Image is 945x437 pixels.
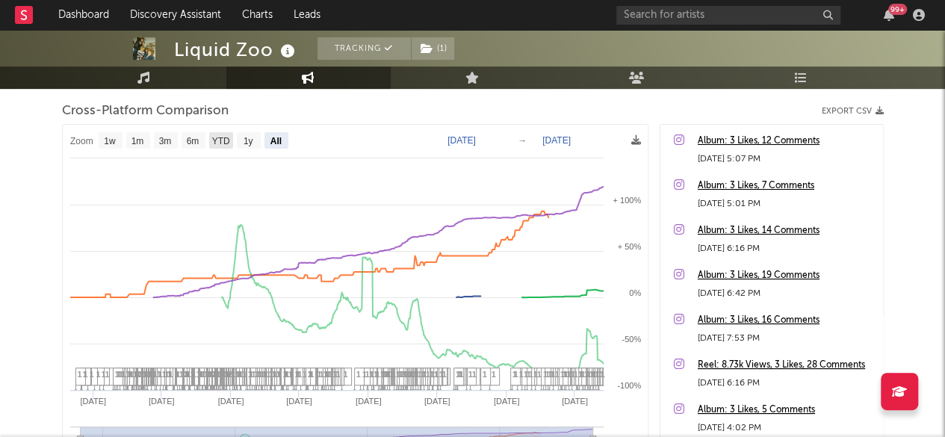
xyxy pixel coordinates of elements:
[543,370,548,379] span: 1
[365,370,370,379] span: 1
[483,370,487,379] span: 1
[616,6,840,25] input: Search for artists
[698,329,876,347] div: [DATE] 7:53 PM
[80,397,106,406] text: [DATE]
[698,267,876,285] a: Album: 3 Likes, 19 Comments
[424,397,450,406] text: [DATE]
[295,370,300,379] span: 1
[698,312,876,329] a: Album: 3 Likes, 16 Comments
[574,370,578,379] span: 1
[126,370,130,379] span: 1
[493,397,519,406] text: [DATE]
[884,9,894,21] button: 99+
[272,370,276,379] span: 1
[518,135,527,146] text: →
[317,37,411,60] button: Tracking
[519,370,524,379] span: 1
[157,370,161,379] span: 1
[90,370,94,379] span: 1
[344,370,348,379] span: 1
[174,37,299,62] div: Liquid Zoo
[512,370,517,379] span: 1
[315,370,320,379] span: 1
[158,136,171,146] text: 3m
[822,107,884,116] button: Export CSV
[232,370,236,379] span: 1
[179,370,184,379] span: 1
[190,370,195,379] span: 1
[102,370,106,379] span: 1
[698,132,876,150] a: Album: 3 Likes, 12 Comments
[533,370,538,379] span: 1
[286,397,312,406] text: [DATE]
[629,288,641,297] text: 0%
[186,136,199,146] text: 6m
[698,374,876,392] div: [DATE] 6:16 PM
[622,335,641,344] text: -50%
[276,370,281,379] span: 1
[698,419,876,437] div: [DATE] 4:02 PM
[698,356,876,374] a: Reel: 8.73k Views, 3 Likes, 28 Comments
[148,397,174,406] text: [DATE]
[411,37,455,60] span: ( 1 )
[162,370,167,379] span: 1
[374,370,378,379] span: 1
[527,370,531,379] span: 1
[308,370,312,379] span: 1
[412,370,417,379] span: 1
[698,222,876,240] a: Album: 3 Likes, 14 Comments
[211,136,229,146] text: YTD
[617,381,641,390] text: -100%
[323,370,328,379] span: 1
[472,370,477,379] span: 1
[283,370,288,379] span: 1
[356,370,361,379] span: 1
[380,370,385,379] span: 1
[134,370,138,379] span: 1
[698,240,876,258] div: [DATE] 6:16 PM
[115,370,120,379] span: 1
[362,370,367,379] span: 1
[613,196,641,205] text: + 100%
[698,285,876,303] div: [DATE] 6:42 PM
[248,370,252,379] span: 1
[456,370,460,379] span: 1
[196,370,201,379] span: 1
[369,370,374,379] span: 1
[355,397,381,406] text: [DATE]
[104,136,116,146] text: 1w
[288,370,293,379] span: 1
[242,370,247,379] span: 1
[888,4,907,15] div: 99 +
[153,370,158,379] span: 1
[698,401,876,419] a: Album: 3 Likes, 5 Comments
[562,397,588,406] text: [DATE]
[83,370,87,379] span: 1
[78,370,82,379] span: 1
[96,370,101,379] span: 1
[105,370,110,379] span: 1
[439,370,444,379] span: 1
[243,136,252,146] text: 1y
[555,370,560,379] span: 1
[426,370,430,379] span: 1
[698,150,876,168] div: [DATE] 5:07 PM
[175,370,179,379] span: 1
[542,135,571,146] text: [DATE]
[430,370,434,379] span: 1
[62,102,229,120] span: Cross-Platform Comparison
[165,370,170,379] span: 1
[131,136,143,146] text: 1m
[70,136,93,146] text: Zoom
[412,37,454,60] button: (1)
[617,242,641,251] text: + 50%
[698,177,876,195] a: Album: 3 Likes, 7 Comments
[578,370,583,379] span: 1
[396,370,400,379] span: 1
